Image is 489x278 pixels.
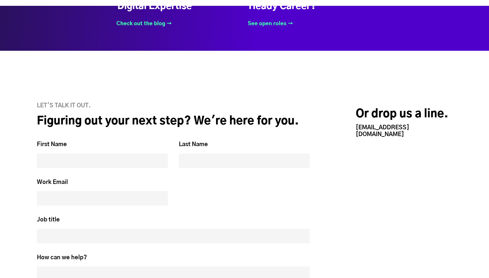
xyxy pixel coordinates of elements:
a: [EMAIL_ADDRESS][DOMAIN_NAME] [356,125,409,137]
a: See open roles → [244,20,293,27]
h6: LET'S TALK IT OUT. [37,102,310,110]
a: Check out the blog → [113,20,172,27]
h2: Figuring out your next step? We're here for you. [37,114,310,128]
h2: Or drop us a line. [356,107,452,121]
